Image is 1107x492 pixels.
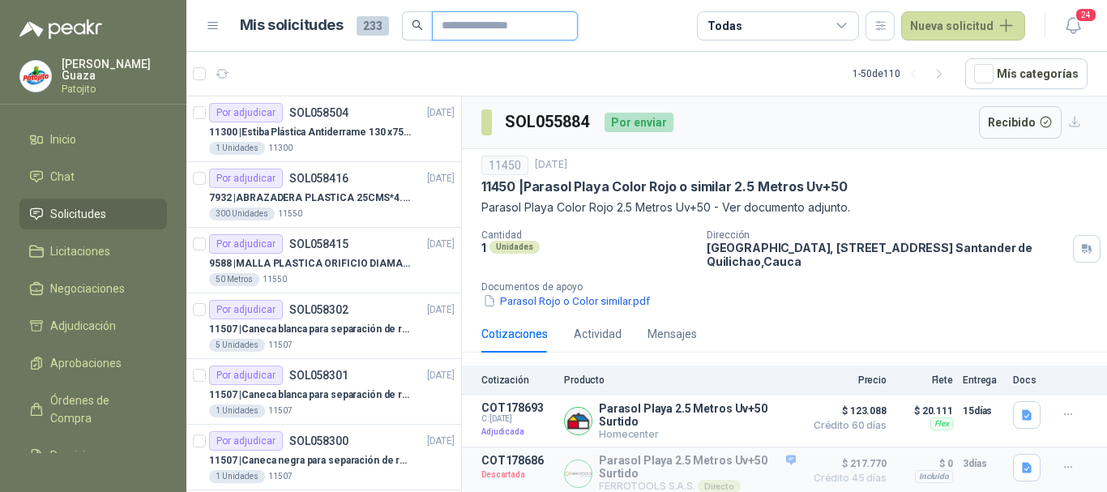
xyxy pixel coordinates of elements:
[915,470,953,483] div: Incluido
[806,454,887,473] span: $ 217.770
[209,256,411,272] p: 9588 | MALLA PLASTICA ORIFICIO DIAMANTE 3MM
[209,125,411,140] p: 11300 | Estiba Plástica Antiderrame 130 x75 CM - Capacidad 180-200 Litros
[209,300,283,319] div: Por adjudicar
[19,385,167,434] a: Órdenes de Compra
[605,113,673,132] div: Por enviar
[481,241,486,255] p: 1
[209,207,275,220] div: 300 Unidades
[574,325,622,343] div: Actividad
[209,169,283,188] div: Por adjudicar
[289,370,348,381] p: SOL058301
[853,61,952,87] div: 1 - 50 de 110
[50,130,76,148] span: Inicio
[481,467,554,483] p: Descartada
[289,435,348,447] p: SOL058300
[427,105,455,121] p: [DATE]
[19,273,167,304] a: Negociaciones
[427,171,455,186] p: [DATE]
[50,205,106,223] span: Solicitudes
[481,424,554,440] p: Adjudicada
[412,19,423,31] span: search
[489,241,540,254] div: Unidades
[268,404,293,417] p: 11507
[1058,11,1088,41] button: 24
[564,374,796,386] p: Producto
[19,199,167,229] a: Solicitudes
[965,58,1088,89] button: Mís categorías
[481,374,554,386] p: Cotización
[19,310,167,341] a: Adjudicación
[50,242,110,260] span: Licitaciones
[263,273,287,286] p: 11550
[278,207,302,220] p: 11550
[599,402,796,428] p: Parasol Playa 2.5 Metros Uv+50 Surtido
[896,374,953,386] p: Flete
[930,417,953,430] div: Flex
[427,302,455,318] p: [DATE]
[565,460,592,487] img: Company Logo
[209,273,259,286] div: 50 Metros
[209,366,283,385] div: Por adjudicar
[289,238,348,250] p: SOL058415
[209,387,411,403] p: 11507 | Caneca blanca para separación de residuos 10 LT
[289,107,348,118] p: SOL058504
[427,237,455,252] p: [DATE]
[979,106,1062,139] button: Recibido
[209,103,283,122] div: Por adjudicar
[535,157,567,173] p: [DATE]
[357,16,389,36] span: 233
[50,168,75,186] span: Chat
[481,178,848,195] p: 11450 | Parasol Playa Color Rojo o similar 2.5 Metros Uv+50
[186,425,461,490] a: Por adjudicarSOL058300[DATE] 11507 |Caneca negra para separación de residuo 55 LT1 Unidades11507
[186,162,461,228] a: Por adjudicarSOL058416[DATE] 7932 |ABRAZADERA PLASTICA 25CMS*4.8MM NEGRA300 Unidades11550
[806,421,887,430] span: Crédito 60 días
[240,14,344,37] h1: Mis solicitudes
[19,161,167,192] a: Chat
[707,229,1066,241] p: Dirección
[1013,374,1045,386] p: Docs
[565,408,592,434] img: Company Logo
[481,293,652,310] button: Parasol Rojo o Color similar.pdf
[707,241,1066,268] p: [GEOGRAPHIC_DATA], [STREET_ADDRESS] Santander de Quilichao , Cauca
[186,359,461,425] a: Por adjudicarSOL058301[DATE] 11507 |Caneca blanca para separación de residuos 10 LT1 Unidades11507
[481,281,1101,293] p: Documentos de apoyo
[707,17,742,35] div: Todas
[896,454,953,473] p: $ 0
[209,190,411,206] p: 7932 | ABRAZADERA PLASTICA 25CMS*4.8MM NEGRA
[186,293,461,359] a: Por adjudicarSOL058302[DATE] 11507 |Caneca blanca para separación de residuos 121 LT5 Unidades11507
[427,434,455,449] p: [DATE]
[963,401,1003,421] p: 15 días
[901,11,1025,41] button: Nueva solicitud
[505,109,592,135] h3: SOL055884
[806,401,887,421] span: $ 123.088
[268,339,293,352] p: 11507
[19,236,167,267] a: Licitaciones
[50,391,152,427] span: Órdenes de Compra
[209,339,265,352] div: 5 Unidades
[62,84,167,94] p: Patojito
[19,124,167,155] a: Inicio
[481,454,554,467] p: COT178686
[963,454,1003,473] p: 3 días
[481,229,694,241] p: Cantidad
[806,473,887,483] span: Crédito 45 días
[289,173,348,184] p: SOL058416
[268,470,293,483] p: 11507
[19,348,167,379] a: Aprobaciones
[209,142,265,155] div: 1 Unidades
[209,404,265,417] div: 1 Unidades
[648,325,697,343] div: Mensajes
[481,199,1088,216] p: Parasol Playa Color Rojo 2.5 Metros Uv+50 - Ver documento adjunto.
[209,470,265,483] div: 1 Unidades
[186,228,461,293] a: Por adjudicarSOL058415[DATE] 9588 |MALLA PLASTICA ORIFICIO DIAMANTE 3MM50 Metros11550
[209,234,283,254] div: Por adjudicar
[50,280,125,297] span: Negociaciones
[20,61,51,92] img: Company Logo
[481,401,554,414] p: COT178693
[50,447,110,464] span: Remisiones
[209,453,411,468] p: 11507 | Caneca negra para separación de residuo 55 LT
[19,19,102,39] img: Logo peakr
[289,304,348,315] p: SOL058302
[50,354,122,372] span: Aprobaciones
[599,428,796,440] p: Homecenter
